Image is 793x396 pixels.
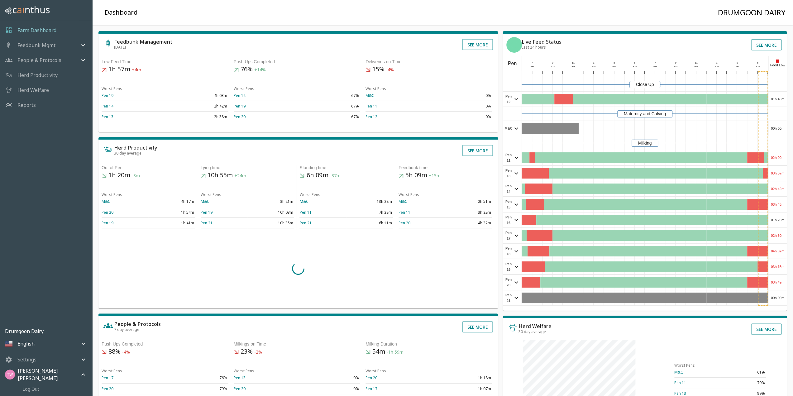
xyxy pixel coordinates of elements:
span: +14% [254,67,266,73]
a: M&C [399,199,407,204]
div: 00h 00m [768,290,787,305]
a: Pen 19 [102,93,113,98]
span: Log Out [22,386,87,392]
div: Push Ups Completed [234,59,361,65]
a: Pen 12 [234,93,246,98]
div: Maternity and Calving [617,110,672,117]
div: 01h 26m [768,212,787,227]
span: Pen 16 [504,214,513,226]
div: 03h 07m [768,166,787,181]
span: Worst Pens [102,86,122,91]
div: 03h 49m [768,275,787,290]
button: See more [462,145,493,156]
h5: 6h 09m [299,171,393,180]
td: 4h 17m [148,196,195,207]
div: 7 [527,61,537,65]
button: See more [751,39,782,50]
div: 1 [589,61,599,65]
span: Worst Pens [399,192,419,197]
span: -4% [386,67,394,73]
span: Pen 20 [504,277,513,288]
span: Worst Pens [234,86,254,91]
a: Pen 20 [102,386,113,391]
div: 3 [609,61,619,65]
span: 30 day average [114,150,141,156]
a: Herd Productivity [17,71,58,79]
div: 9 [671,61,681,65]
span: AM [551,65,555,68]
button: See more [462,321,493,332]
div: 02h 09m [768,150,787,165]
span: Pen 14 [504,183,513,194]
td: 2h 51m [446,196,492,207]
span: M&C [504,126,513,131]
td: 1h 54m [148,207,195,217]
span: Worst Pens [299,192,320,197]
a: M&C [201,199,209,204]
td: 67% [297,90,360,101]
a: M&C [299,199,308,204]
a: Pen 13 [674,391,686,396]
div: 11 [568,61,578,65]
a: Pen 11 [674,380,686,385]
td: 79% [165,383,228,394]
td: 0% [297,383,360,394]
span: Worst Pens [102,368,122,374]
div: Lying time [201,165,294,171]
p: Reports [17,101,36,109]
span: Worst Pens [234,368,254,374]
td: 1h 07m [429,383,492,394]
div: 5 [629,61,640,65]
span: Pen 15 [504,199,513,210]
h5: 76% [234,65,361,74]
h5: 15% [365,65,492,74]
h4: Drumgoon Dairy [718,8,786,17]
p: Drumgoon Dairy [5,327,92,335]
td: 7h 28m [346,207,393,217]
a: Pen 11 [299,210,311,215]
div: 1 [712,61,722,65]
p: English [17,340,35,347]
a: Pen 17 [365,386,377,391]
span: 7 day average [114,327,139,332]
span: PM [694,65,698,68]
div: Pen [503,56,522,71]
span: PM [653,65,657,68]
div: 9 [547,61,558,65]
span: Pen 13 [504,168,513,179]
span: AM [530,65,534,68]
td: 1h 41m [148,217,195,228]
a: M&C [674,370,683,375]
a: Pen 20 [102,210,113,215]
span: Worst Pens [102,192,122,197]
div: Close Up [629,81,661,88]
h5: 54m [365,347,492,356]
div: Push Ups Completed [102,341,228,347]
a: Pen 11 [399,210,410,215]
div: 02h 42m [768,181,787,196]
td: 10h 03m [247,207,294,217]
div: Out of Pen [102,165,195,171]
div: 02h 30m [768,228,787,243]
span: Worst Pens [365,86,386,91]
span: +24m [234,173,246,179]
a: Pen 13 [234,375,246,380]
div: Milkings on Time [234,341,361,347]
h5: 5h 09m [399,171,492,180]
span: [DATE] [114,45,126,50]
span: Pen 17 [504,230,513,241]
td: 6h 11m [346,217,393,228]
h5: 88% [102,347,228,356]
span: PM [674,65,678,68]
div: 11 [691,61,701,65]
h6: Herd Productivity [114,145,157,150]
h5: 1h 57m [102,65,228,74]
td: 67% [297,112,360,122]
a: Pen 19 [102,220,113,226]
a: Pen 11 [365,103,377,109]
span: -4% [122,349,130,355]
p: Herd Welfare [17,86,49,94]
td: 76% [165,373,228,383]
td: 2h 38m [165,112,228,122]
p: People & Protocols [17,56,61,64]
